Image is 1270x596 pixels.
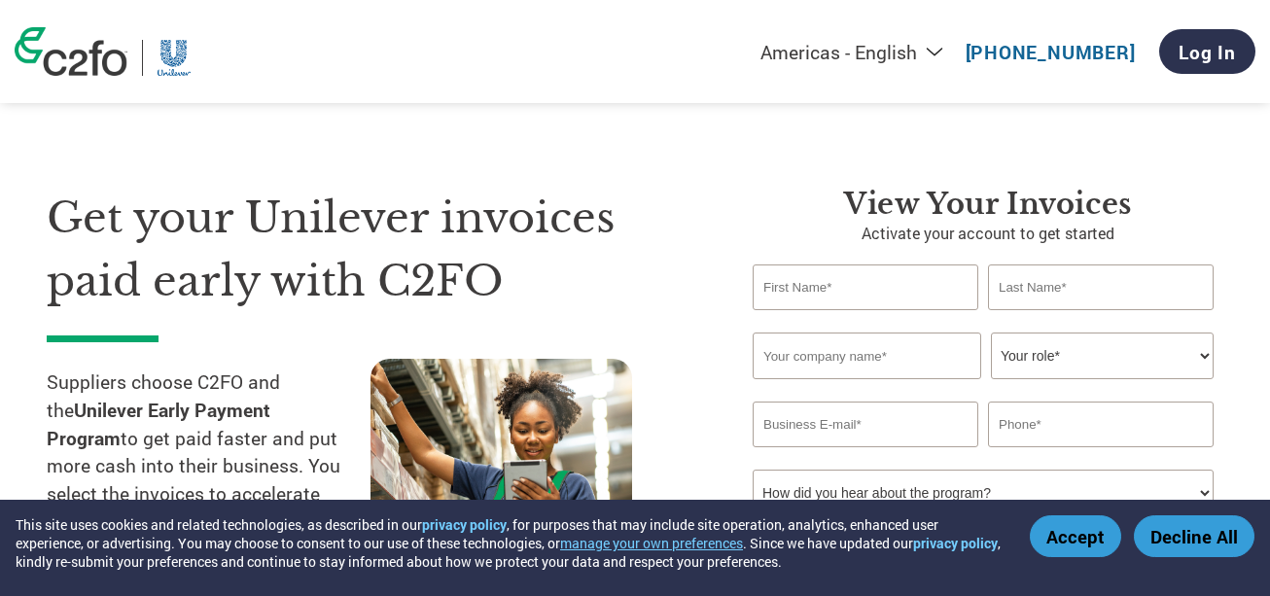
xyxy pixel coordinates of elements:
div: Invalid first name or first name is too long [753,312,978,325]
strong: Unilever Early Payment Program [47,398,270,450]
input: Last Name* [988,264,1214,310]
button: manage your own preferences [560,534,743,552]
a: Log In [1159,29,1255,74]
a: [PHONE_NUMBER] [966,40,1136,64]
div: Invalid last name or last name is too long [988,312,1214,325]
img: supply chain worker [370,359,632,550]
select: Title/Role [991,333,1214,379]
input: Invalid Email format [753,402,978,447]
div: This site uses cookies and related technologies, as described in our , for purposes that may incl... [16,515,1002,571]
a: privacy policy [422,515,507,534]
a: privacy policy [913,534,998,552]
input: Phone* [988,402,1214,447]
img: Unilever [158,40,191,76]
div: Inavlid Phone Number [988,449,1214,462]
p: Suppliers choose C2FO and the to get paid faster and put more cash into their business. You selec... [47,368,370,537]
p: Activate your account to get started [753,222,1223,245]
div: Inavlid Email Address [753,449,978,462]
input: Your company name* [753,333,981,379]
h1: Get your Unilever invoices paid early with C2FO [47,187,694,312]
h3: View Your Invoices [753,187,1223,222]
input: First Name* [753,264,978,310]
button: Decline All [1134,515,1254,557]
img: c2fo logo [15,27,127,76]
button: Accept [1030,515,1121,557]
div: Invalid company name or company name is too long [753,381,1214,394]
